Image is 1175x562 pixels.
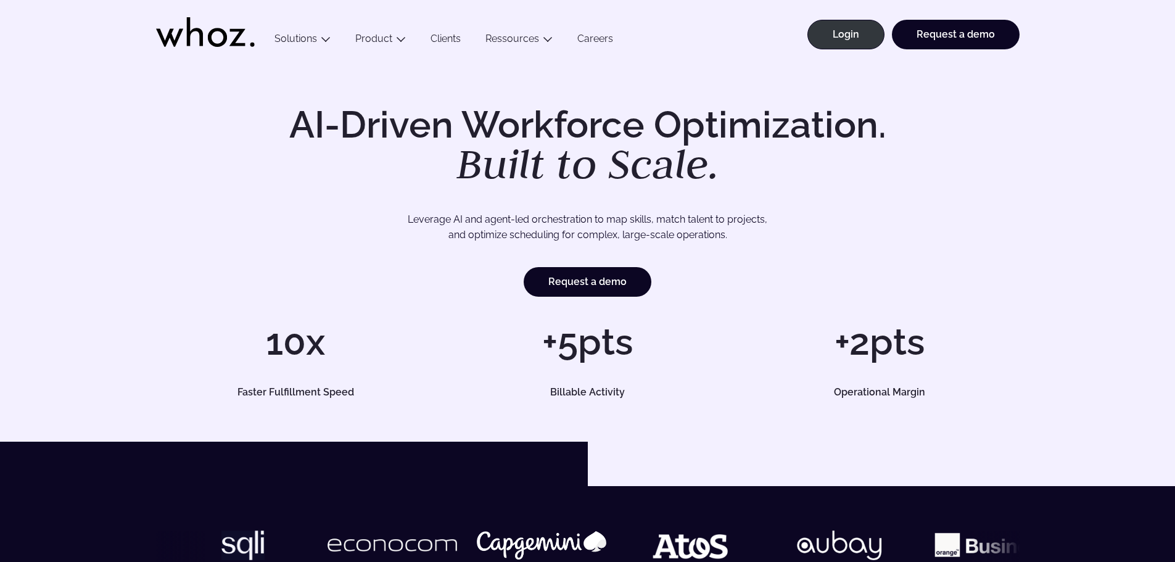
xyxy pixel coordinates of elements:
a: Product [355,33,392,44]
h1: AI-Driven Workforce Optimization. [272,106,904,185]
p: Leverage AI and agent-led orchestration to map skills, match talent to projects, and optimize sch... [199,212,976,243]
h5: Operational Margin [754,387,1005,397]
a: Careers [565,33,625,49]
iframe: Chatbot [1094,481,1158,545]
h1: +2pts [740,323,1019,360]
h1: 10x [156,323,435,360]
a: Request a demo [524,267,651,297]
button: Solutions [262,33,343,49]
a: Login [807,20,884,49]
button: Ressources [473,33,565,49]
a: Request a demo [892,20,1020,49]
h5: Billable Activity [462,387,714,397]
h5: Faster Fulfillment Speed [170,387,421,397]
em: Built to Scale. [456,136,719,191]
a: Ressources [485,33,539,44]
h1: +5pts [448,323,727,360]
a: Clients [418,33,473,49]
button: Product [343,33,418,49]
